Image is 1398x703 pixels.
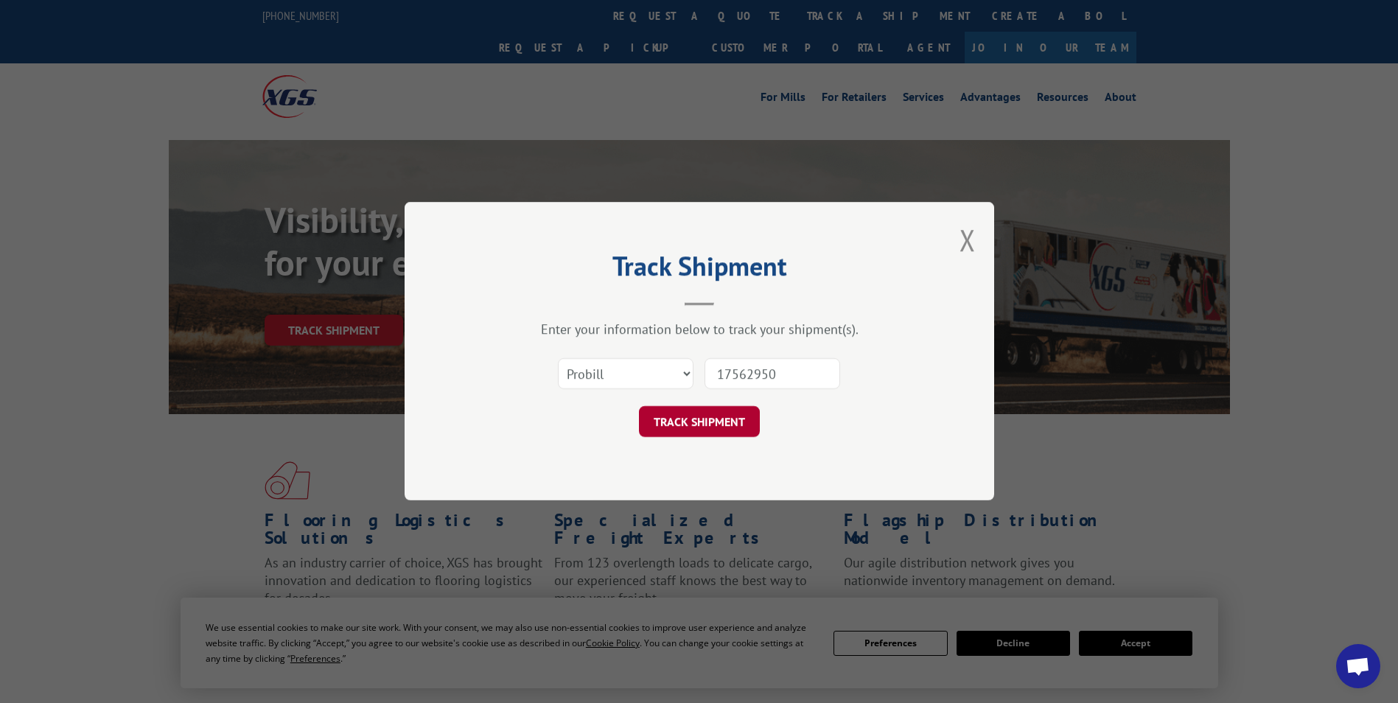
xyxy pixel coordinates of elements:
button: Close modal [960,220,976,259]
div: Enter your information below to track your shipment(s). [478,321,920,338]
div: Open chat [1336,644,1380,688]
h2: Track Shipment [478,256,920,284]
input: Number(s) [705,359,840,390]
button: TRACK SHIPMENT [639,407,760,438]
